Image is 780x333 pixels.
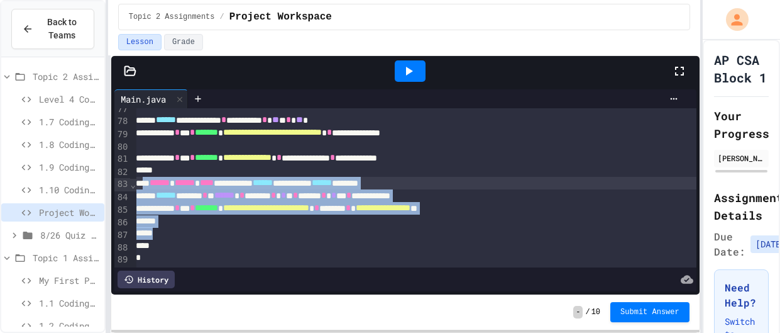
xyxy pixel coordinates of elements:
[714,107,769,142] h2: Your Progress
[11,9,94,49] button: Back to Teams
[39,138,99,151] span: 1.8 Coding Practice
[39,296,99,310] span: 1.1 Coding Practice
[713,5,752,34] div: My Account
[114,254,130,266] div: 89
[39,274,99,287] span: My First Program
[114,141,130,154] div: 80
[118,34,162,50] button: Lesson
[114,166,130,179] div: 82
[725,280,758,310] h3: Need Help?
[718,152,765,164] div: [PERSON_NAME]
[591,307,600,317] span: 10
[164,34,203,50] button: Grade
[39,319,99,332] span: 1.2 Coding Practice
[114,115,130,128] div: 78
[33,70,99,83] span: Topic 2 Assignments
[114,89,188,108] div: Main.java
[114,128,130,141] div: 79
[610,302,689,322] button: Submit Answer
[114,204,130,217] div: 85
[114,178,130,191] div: 83
[118,271,175,288] div: History
[39,161,99,174] span: 1.9 Coding Practice
[114,191,130,204] div: 84
[41,16,84,42] span: Back to Teams
[114,103,130,116] div: 77
[585,307,590,317] span: /
[714,229,745,259] span: Due Date:
[39,206,99,219] span: Project Workspace
[714,189,769,224] h2: Assignment Details
[714,51,769,86] h1: AP CSA Block 1
[39,115,99,128] span: 1.7 Coding Practice
[39,183,99,196] span: 1.10 Coding Practice
[114,229,130,242] div: 87
[220,12,224,22] span: /
[39,93,99,106] span: Level 4 Coding Challenge
[33,251,99,264] span: Topic 1 Assignments
[40,229,99,242] span: 8/26 Quiz Review
[129,12,215,22] span: Topic 2 Assignments
[130,179,136,189] span: Fold line
[229,9,332,25] span: Project Workspace
[573,306,583,319] span: -
[114,153,130,166] div: 81
[114,242,130,254] div: 88
[114,217,130,229] div: 86
[114,93,172,106] div: Main.java
[620,307,679,317] span: Submit Answer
